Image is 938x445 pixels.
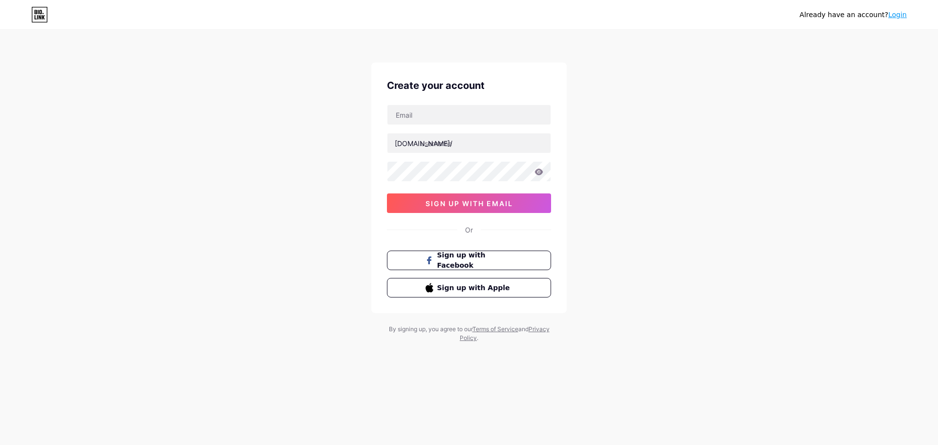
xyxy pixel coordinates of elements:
div: Already have an account? [800,10,907,20]
div: Create your account [387,78,551,93]
button: sign up with email [387,193,551,213]
button: Sign up with Apple [387,278,551,297]
div: Or [465,225,473,235]
div: [DOMAIN_NAME]/ [395,138,452,148]
span: Sign up with Facebook [437,250,513,271]
a: Login [888,11,907,19]
a: Terms of Service [472,325,518,333]
button: Sign up with Facebook [387,251,551,270]
input: username [387,133,551,153]
input: Email [387,105,551,125]
span: Sign up with Apple [437,283,513,293]
span: sign up with email [426,199,513,208]
div: By signing up, you agree to our and . [386,325,552,342]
